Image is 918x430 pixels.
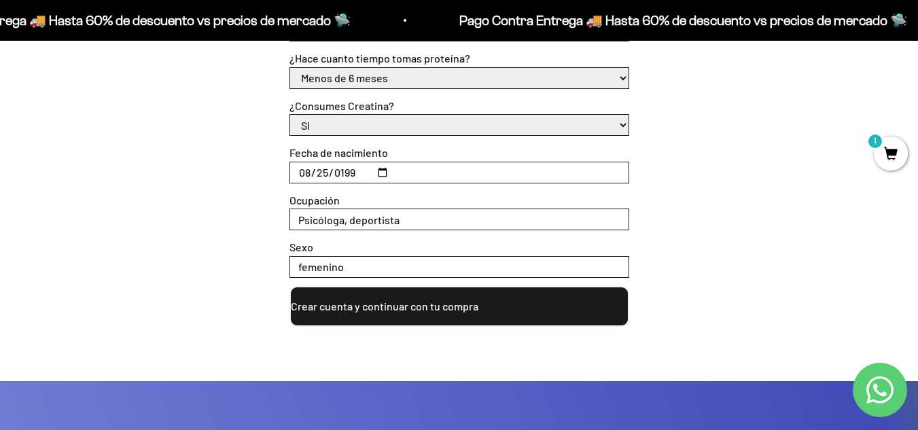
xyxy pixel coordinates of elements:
label: Ocupación [289,194,340,207]
p: Pago Contra Entrega 🚚 Hasta 60% de descuento vs precios de mercado 🛸 [457,10,905,31]
label: ¿Consumes Creatina? [289,99,394,112]
label: Fecha de nacimiento [289,146,388,159]
a: 1 [874,147,908,162]
mark: 1 [867,133,883,149]
label: Sexo [289,240,313,253]
button: Crear cuenta y continuar con tu compra [289,286,629,327]
label: ¿Hace cuanto tiempo tomas proteína? [289,52,470,65]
